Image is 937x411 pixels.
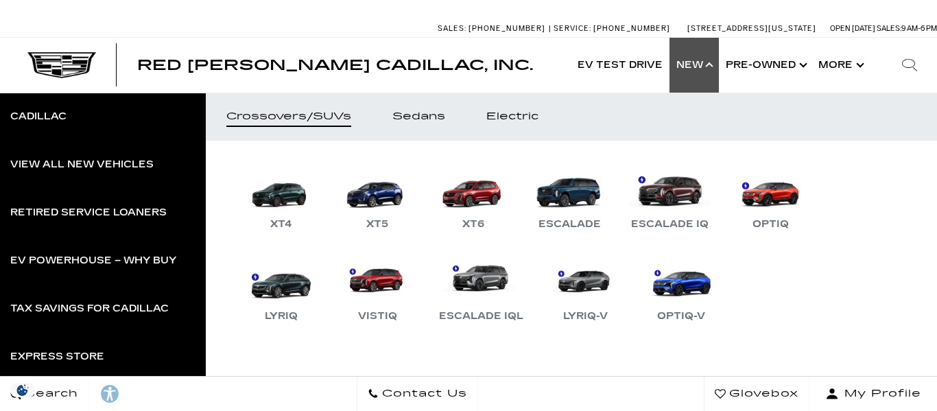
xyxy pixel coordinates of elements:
span: Contact Us [379,384,467,403]
a: Escalade IQ [624,161,715,233]
span: [PHONE_NUMBER] [593,24,670,33]
span: Sales: [438,24,466,33]
div: Electric [486,112,538,121]
div: EV Powerhouse – Why Buy [10,256,176,266]
div: Crossovers/SUVs [226,112,351,121]
a: Escalade IQL [432,253,530,325]
div: Sedans [392,112,445,121]
a: Pre-Owned [719,38,811,93]
a: XT6 [432,161,514,233]
div: XT4 [263,216,299,233]
div: Express Store [10,352,104,362]
a: New [669,38,719,93]
div: View All New Vehicles [10,160,154,169]
span: Sales: [877,24,901,33]
div: XT5 [359,216,395,233]
button: Open user profile menu [809,377,937,411]
a: LYRIQ-V [544,253,626,325]
a: EV Test Drive [571,38,669,93]
span: Open [DATE] [830,24,875,33]
div: OPTIQ [746,216,796,233]
img: Opt-Out Icon [7,383,38,397]
a: [STREET_ADDRESS][US_STATE] [687,24,816,33]
div: Escalade IQL [432,308,530,325]
div: Cadillac [10,112,67,121]
a: Crossovers/SUVs [206,93,372,141]
span: 9 AM-6 PM [901,24,937,33]
a: Sales: [PHONE_NUMBER] [438,25,549,32]
a: Escalade [528,161,610,233]
a: XT4 [240,161,322,233]
span: Service: [554,24,591,33]
span: Red [PERSON_NAME] Cadillac, Inc. [137,57,533,73]
div: LYRIQ [258,308,305,325]
div: XT6 [455,216,491,233]
span: Glovebox [726,384,798,403]
div: Tax Savings for Cadillac [10,304,169,314]
div: Retired Service Loaners [10,208,167,218]
a: OPTIQ-V [640,253,722,325]
a: OPTIQ [729,161,811,233]
div: LYRIQ-V [556,308,615,325]
a: VISTIQ [336,253,418,325]
button: More [811,38,868,93]
div: VISTIQ [351,308,404,325]
span: Search [21,384,78,403]
a: Red [PERSON_NAME] Cadillac, Inc. [137,58,533,72]
div: Escalade IQ [624,216,715,233]
span: [PHONE_NUMBER] [468,24,545,33]
a: LYRIQ [240,253,322,325]
div: OPTIQ-V [650,308,712,325]
div: Escalade [532,216,608,233]
img: Cadillac Dark Logo with Cadillac White Text [27,52,96,78]
a: Service: [PHONE_NUMBER] [549,25,674,32]
a: Electric [466,93,559,141]
span: My Profile [839,384,921,403]
a: XT5 [336,161,418,233]
section: Click to Open Cookie Consent Modal [7,383,38,397]
a: Sedans [372,93,466,141]
a: Contact Us [357,377,478,411]
a: Glovebox [704,377,809,411]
